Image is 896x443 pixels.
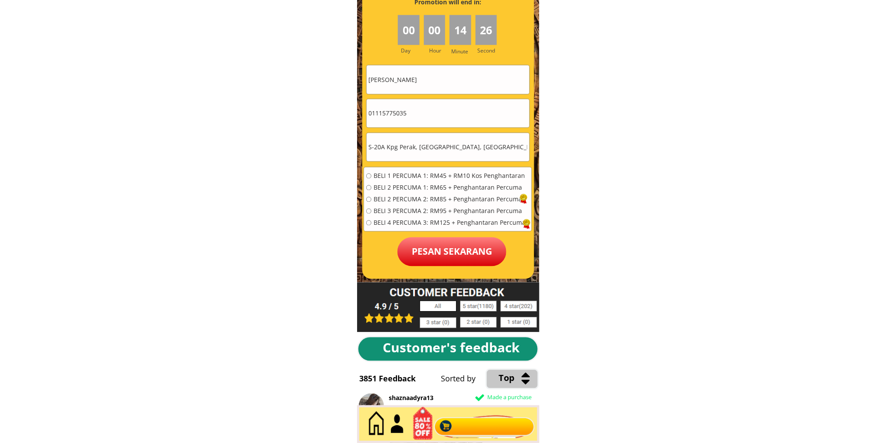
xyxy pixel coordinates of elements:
span: BELI 4 PERCUMA 3: RM125 + Penghantaran Percuma [374,220,525,226]
span: BELI 1 PERCUMA 1: RM45 + RM10 Kos Penghantaran [374,173,525,179]
h3: Minute [451,47,470,56]
h3: Day [401,46,423,55]
div: Sorted by [441,373,645,385]
span: BELI 2 PERCUMA 2: RM85 + Penghantaran Percuma [374,197,525,203]
div: 3851 Feedback [360,373,428,385]
h3: Hour [429,46,447,55]
div: shaznaadyra13 [389,394,592,403]
div: Made a purchase [488,393,580,402]
span: BELI 3 PERCUMA 2: RM95 + Penghantaran Percuma [374,208,525,214]
span: BELI 2 PERCUMA 1: RM65 + Penghantaran Percuma [374,185,525,191]
div: Customer's feedback [383,338,527,358]
input: Telefon [367,99,529,128]
input: Nama [367,66,529,94]
h3: Second [478,46,499,55]
div: Top [499,371,577,385]
p: Pesan sekarang [397,237,506,266]
input: Alamat [367,133,529,161]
